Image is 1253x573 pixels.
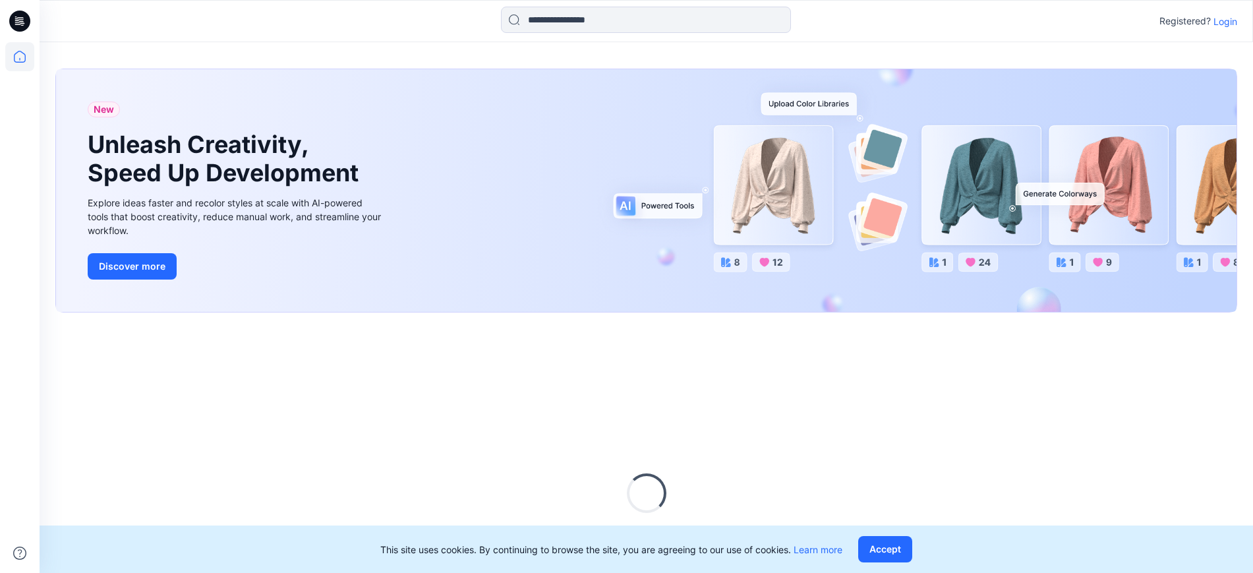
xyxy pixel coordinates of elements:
div: Explore ideas faster and recolor styles at scale with AI-powered tools that boost creativity, red... [88,196,384,237]
a: Discover more [88,253,384,280]
h1: Unleash Creativity, Speed Up Development [88,131,364,187]
a: Learn more [794,544,842,555]
button: Discover more [88,253,177,280]
p: Registered? [1159,13,1211,29]
button: Accept [858,536,912,562]
span: New [94,102,114,117]
p: This site uses cookies. By continuing to browse the site, you are agreeing to our use of cookies. [380,543,842,557]
p: Login [1213,15,1237,28]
